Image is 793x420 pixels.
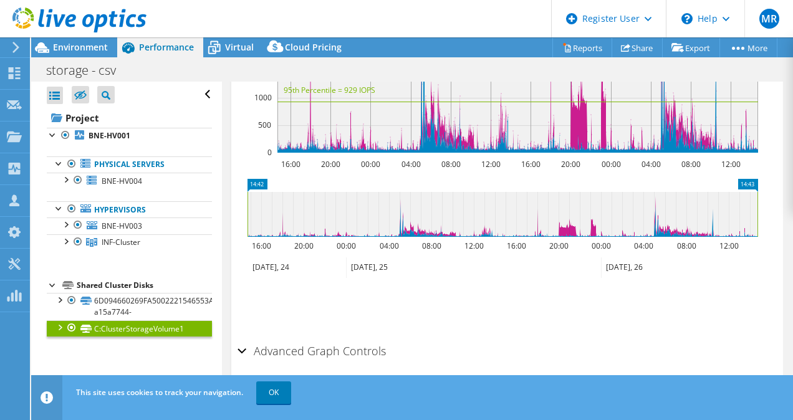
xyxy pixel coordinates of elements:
[591,241,610,251] text: 00:00
[47,293,212,320] a: 6D094660269FA5002221546553A99BBF-a15a7744-
[294,241,313,251] text: 20:00
[47,156,212,173] a: Physical Servers
[464,241,483,251] text: 12:00
[47,108,212,128] a: Project
[267,147,272,158] text: 0
[238,338,386,363] h2: Advanced Graph Controls
[719,241,738,251] text: 12:00
[102,237,140,247] span: INF-Cluster
[721,159,740,169] text: 12:00
[681,159,700,169] text: 08:00
[47,320,212,336] a: C:ClusterStorageVolume1
[102,221,142,231] span: BNE-HV003
[662,38,720,57] a: Export
[379,241,398,251] text: 04:00
[77,278,212,293] div: Shared Cluster Disks
[47,201,212,217] a: Hypervisors
[401,159,420,169] text: 04:00
[47,128,212,144] a: BNE-HV001
[89,130,130,141] b: BNE-HV001
[139,41,194,53] span: Performance
[251,241,271,251] text: 16:00
[76,387,243,398] span: This site uses cookies to track your navigation.
[225,41,254,53] span: Virtual
[336,241,355,251] text: 00:00
[641,159,660,169] text: 04:00
[258,120,271,130] text: 500
[521,159,540,169] text: 16:00
[41,64,135,77] h1: storage - csv
[285,41,342,53] span: Cloud Pricing
[47,217,212,234] a: BNE-HV003
[601,159,620,169] text: 00:00
[633,241,653,251] text: 04:00
[256,381,291,404] a: OK
[254,92,272,103] text: 1000
[53,41,108,53] span: Environment
[441,159,460,169] text: 08:00
[281,159,300,169] text: 16:00
[47,234,212,251] a: INF-Cluster
[681,13,693,24] svg: \n
[549,241,568,251] text: 20:00
[320,159,340,169] text: 20:00
[481,159,500,169] text: 12:00
[47,173,212,189] a: BNE-HV004
[759,9,779,29] span: MR
[552,38,612,57] a: Reports
[421,241,441,251] text: 08:00
[719,38,777,57] a: More
[560,159,580,169] text: 20:00
[506,241,526,251] text: 16:00
[360,159,380,169] text: 00:00
[102,176,142,186] span: BNE-HV004
[676,241,696,251] text: 08:00
[284,85,375,95] text: 95th Percentile = 929 IOPS
[612,38,663,57] a: Share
